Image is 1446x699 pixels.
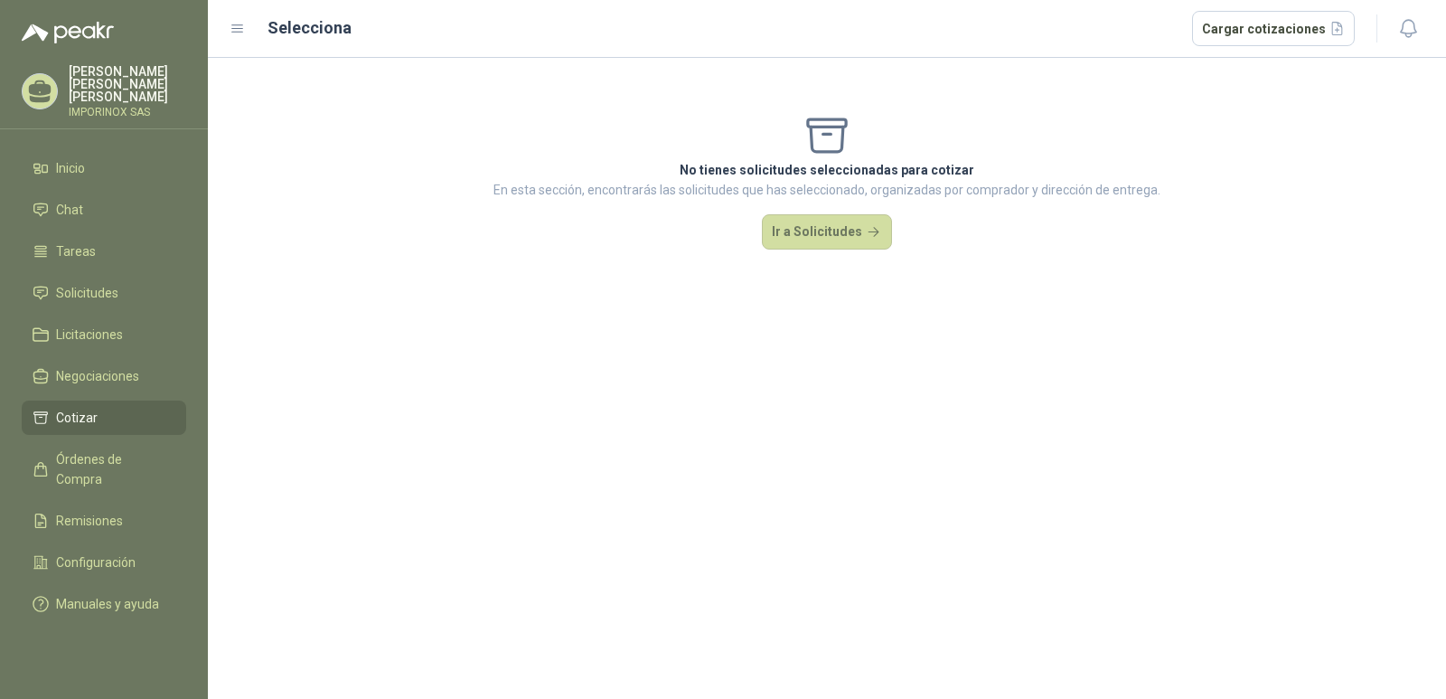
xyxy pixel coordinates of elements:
p: En esta sección, encontrarás las solicitudes que has seleccionado, organizadas por comprador y di... [493,180,1160,200]
a: Cotizar [22,401,186,435]
a: Configuración [22,545,186,580]
a: Licitaciones [22,317,186,352]
span: Chat [56,200,83,220]
span: Licitaciones [56,325,123,345]
a: Remisiones [22,504,186,538]
a: Solicitudes [22,276,186,310]
span: Configuración [56,553,136,572]
p: IMPORINOX SAS [69,107,186,118]
p: [PERSON_NAME] [PERSON_NAME] [PERSON_NAME] [69,65,186,103]
button: Cargar cotizaciones [1192,11,1356,47]
span: Órdenes de Compra [56,449,169,489]
button: Ir a Solicitudes [762,214,892,250]
a: Chat [22,193,186,227]
span: Negociaciones [56,366,139,386]
span: Manuales y ayuda [56,594,159,614]
a: Órdenes de Compra [22,442,186,496]
span: Inicio [56,158,85,178]
span: Tareas [56,241,96,261]
a: Inicio [22,151,186,185]
img: Logo peakr [22,22,114,43]
span: Solicitudes [56,283,118,303]
h2: Selecciona [268,15,352,41]
span: Remisiones [56,511,123,531]
a: Tareas [22,234,186,269]
a: Negociaciones [22,359,186,393]
a: Manuales y ayuda [22,587,186,621]
p: No tienes solicitudes seleccionadas para cotizar [493,160,1160,180]
span: Cotizar [56,408,98,428]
